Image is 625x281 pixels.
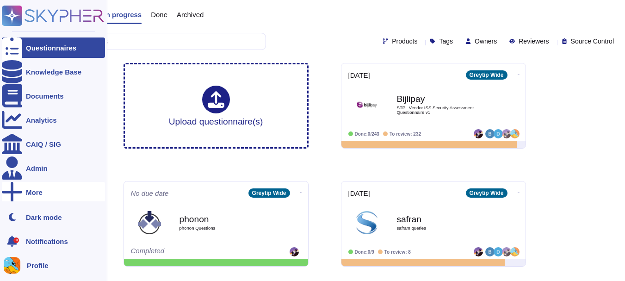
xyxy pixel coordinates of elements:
[384,250,411,255] span: To review: 8
[485,129,495,138] img: user
[26,165,48,172] div: Admin
[2,255,27,275] button: user
[290,247,299,256] img: user
[26,44,76,51] div: Questionnaires
[13,237,19,243] div: 9+
[248,188,290,198] div: Greytip Wide
[397,215,489,224] b: safran
[474,129,483,138] img: user
[397,106,489,114] span: STPL Vendor ISS Security Assessment Questionnaire v1
[26,189,43,196] div: More
[466,70,507,80] div: Greytip Wide
[26,69,81,75] div: Knowledge Base
[179,215,272,224] b: phonon
[27,262,49,269] span: Profile
[37,33,266,50] input: Search by keywords
[494,247,503,256] img: user
[475,38,497,44] span: Owners
[502,129,511,138] img: user
[138,211,161,234] img: Logo
[26,238,68,245] span: Notifications
[474,247,483,256] img: user
[151,11,167,18] span: Done
[2,62,105,82] a: Knowledge Base
[26,214,62,221] div: Dark mode
[26,93,64,100] div: Documents
[348,72,370,79] span: [DATE]
[519,38,549,44] span: Reviewers
[485,247,495,256] img: user
[502,247,511,256] img: user
[26,141,61,148] div: CAIQ / SIG
[131,247,244,256] div: Completed
[355,250,374,255] span: Done: 0/9
[2,158,105,178] a: Admin
[571,38,614,44] span: Source Control
[104,11,142,18] span: In progress
[439,38,453,44] span: Tags
[26,117,57,124] div: Analytics
[131,190,169,197] span: No due date
[466,188,507,198] div: Greytip Wide
[169,86,263,126] div: Upload questionnaire(s)
[355,93,378,116] img: Logo
[397,226,489,231] span: safram queries
[392,38,417,44] span: Products
[348,190,370,197] span: [DATE]
[510,129,520,138] img: user
[2,37,105,58] a: Questionnaires
[2,86,105,106] a: Documents
[390,131,421,137] span: To review: 232
[510,247,520,256] img: user
[397,94,489,103] b: Bijlipay
[355,131,379,137] span: Done: 0/243
[2,110,105,130] a: Analytics
[177,11,204,18] span: Archived
[4,257,20,274] img: user
[355,211,378,234] img: Logo
[179,226,272,231] span: phonon Questions
[2,134,105,154] a: CAIQ / SIG
[494,129,503,138] img: user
